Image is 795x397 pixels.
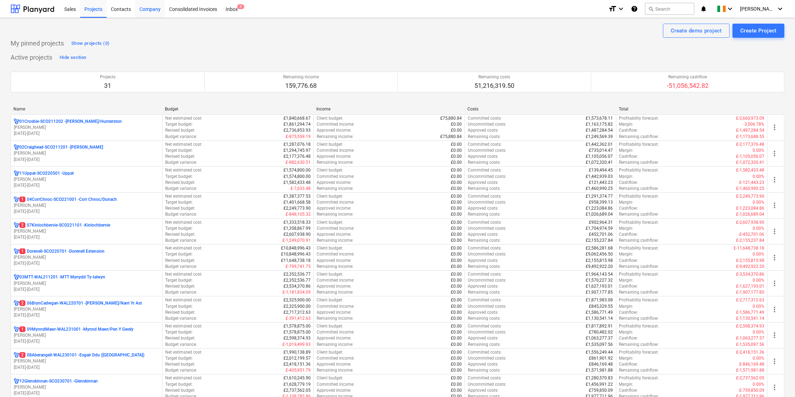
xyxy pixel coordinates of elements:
p: Uncommitted costs : [468,199,506,205]
p: [DATE] - [DATE] [14,260,159,266]
span: 2 [19,222,25,228]
p: Target budget : [165,251,193,257]
p: £0.00 [451,205,462,211]
p: [PERSON_NAME] [14,384,159,390]
p: Margin : [619,148,634,154]
p: [PERSON_NAME] [14,332,159,338]
p: Approved costs : [468,180,498,186]
p: 0.00% [753,199,764,205]
div: 208Aberangell-WAL230101 -Esgair Ddu ([GEOGRAPHIC_DATA])[PERSON_NAME][DATE]-[DATE] [14,352,159,370]
p: £0.00 [451,211,462,217]
p: Approved income : [317,154,351,160]
p: £0.00 [451,193,462,199]
p: £1,358,867.99 [283,225,311,231]
div: Income [316,107,462,112]
p: £0.00 [451,186,462,192]
p: £1,704,974.59 [586,225,613,231]
span: more_vert [770,201,779,210]
p: Approved costs : [468,127,498,133]
p: Cashflow : [619,127,638,133]
span: more_vert [770,357,779,366]
p: Margin : [619,174,634,180]
p: [DATE] - [DATE] [14,131,159,137]
p: [DATE] - [DATE] [14,287,159,293]
div: 206BrynCadwgan-WAL220701 -[PERSON_NAME]/Nant Yr Ast[PERSON_NAME][DATE]-[DATE] [14,300,159,318]
p: £1,573,678.11 [586,115,613,121]
p: £-848,105.32 [286,211,311,217]
span: more_vert [770,279,779,288]
p: Revised budget : [165,258,195,264]
p: £-1,460,990.25 [736,186,764,192]
p: £1,287,076.18 [283,142,311,148]
p: £0.00 [451,148,462,154]
p: £-1,487,284.54 [736,127,764,133]
div: Project has multi currencies enabled [14,144,19,150]
div: Project has multi currencies enabled [14,170,19,176]
p: -3,506.78% [743,121,764,127]
span: 1 [19,326,25,332]
p: Profitability forecast : [619,115,659,121]
p: Remaining cashflow : [619,186,659,192]
p: Budget variance : [165,237,197,243]
p: Remaining income : [317,211,353,217]
span: more_vert [770,305,779,314]
span: 1 [19,197,25,202]
p: Margin : [619,121,634,127]
span: more_vert [770,253,779,262]
p: £2,586,281.68 [586,245,613,251]
p: Approved income : [317,180,351,186]
p: Remaining income : [317,264,353,270]
p: -51,056,542.82 [667,82,709,90]
p: £1,442,362.01 [586,142,613,148]
p: Profitability forecast : [619,193,659,199]
i: keyboard_arrow_down [776,5,784,13]
p: Projects [100,74,115,80]
div: 02Craighead-SCO211201 -[PERSON_NAME][PERSON_NAME][DATE]-[DATE] [14,144,159,162]
div: 12Glenskinnan-SCO230701 -Glenskinnan[PERSON_NAME][DATE]-[DATE] [14,378,159,396]
p: Remaining costs : [468,237,501,243]
p: Budget variance : [165,264,197,270]
span: 2 [19,300,25,306]
p: Budget variance : [165,186,197,192]
p: £0.00 [451,251,462,257]
p: £1,487,284.54 [586,127,613,133]
div: 01Crosbie-SCO211202 -[PERSON_NAME]/Hunterston[PERSON_NAME][DATE]-[DATE] [14,119,159,137]
p: Remaining income : [317,237,353,243]
p: £1,294,745.97 [283,148,311,154]
p: Committed income : [317,148,354,154]
p: £1,460,990.25 [586,186,613,192]
p: £-452,701.06 [739,231,764,237]
p: £10,848,996.43 [281,251,311,257]
p: Committed costs : [468,142,502,148]
p: [PERSON_NAME] [14,150,159,156]
p: 06BrynCadwgan-WAL220701 - [PERSON_NAME]/Nant Yr Ast [19,300,142,306]
div: Create Project [740,26,777,35]
p: Remaining cashflow : [619,160,659,166]
p: 09MynndMawr-WAL231001 - Mynnd Mawr/Pen Y Gwely [19,326,133,332]
p: 159,776.68 [283,82,319,90]
p: Cashflow : [619,231,638,237]
p: Committed costs : [468,219,502,225]
p: [PERSON_NAME] [14,228,159,234]
p: Net estimated cost : [165,142,202,148]
p: £2,249,773.90 [283,205,311,211]
p: £-882,630.51 [286,160,311,166]
p: Uncommitted costs : [468,251,506,257]
p: £9,062,456.50 [586,251,613,257]
p: Cashflow : [619,205,638,211]
p: Uncommitted costs : [468,121,506,127]
p: £0.00 [451,127,462,133]
span: more_vert [770,227,779,236]
p: £-1,026,689.04 [736,211,764,217]
p: Revised budget : [165,180,195,186]
span: search [648,6,654,12]
button: Create demo project [663,24,730,38]
p: Target budget : [165,199,193,205]
i: keyboard_arrow_down [617,5,625,13]
p: 03MTT-WAL211201 - MTT Mynydd Ty-talwyn [19,274,105,280]
p: Profitability forecast : [619,142,659,148]
p: Profitability forecast : [619,245,659,251]
p: £0.00 [451,142,462,148]
p: £0.00 [451,154,462,160]
p: £1,442,939.03 [586,174,613,180]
